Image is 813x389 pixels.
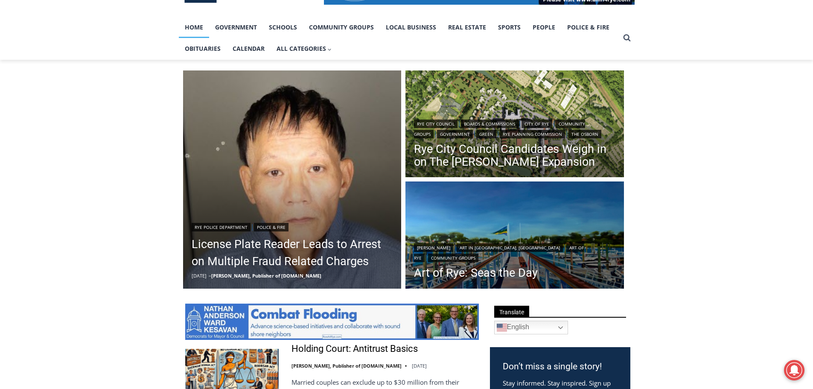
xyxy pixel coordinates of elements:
a: [PERSON_NAME] [414,243,453,252]
a: Green [476,130,496,138]
a: City of Rye [522,120,552,128]
a: License Plate Reader Leads to Arrest on Multiple Fraud Related Charges [192,236,393,270]
a: Read More Art of Rye: Seas the Day [405,181,624,291]
a: English [494,321,568,334]
a: Community Groups [303,17,380,38]
a: Rye Planning Commission [500,130,565,138]
a: Government [209,17,263,38]
div: "We would have speakers with experience in local journalism speak to us about their experiences a... [216,0,403,83]
a: Art in [GEOGRAPHIC_DATA], [GEOGRAPHIC_DATA] [457,243,563,252]
a: The Osborn [568,130,601,138]
a: Local Business [380,17,442,38]
a: Holding Court: Antitrust Basics [291,343,418,355]
a: Rye Police Department [192,223,251,231]
span: Translate [494,306,529,317]
button: View Search Form [619,30,635,46]
a: Sports [492,17,527,38]
time: [DATE] [412,363,427,369]
img: (PHOTO: On Monday, October 13, 2025, Rye PD arrested Ming Wu, 60, of Flushing, New York, on multi... [183,70,402,289]
a: Rye City Council Candidates Weigh in on The [PERSON_NAME] Expansion [414,143,615,168]
span: – [209,272,211,279]
div: | | | | | | | [414,118,615,138]
a: Real Estate [442,17,492,38]
a: Police & Fire [561,17,615,38]
button: Child menu of All Categories [271,38,338,59]
a: Read More Rye City Council Candidates Weigh in on The Osborn Expansion [405,70,624,180]
div: | | | [414,242,615,262]
a: Art of Rye: Seas the Day [414,266,615,279]
a: Boards & Commissions [461,120,518,128]
a: [PERSON_NAME], Publisher of [DOMAIN_NAME] [291,363,402,369]
a: People [527,17,561,38]
a: Government [437,130,473,138]
nav: Primary Navigation [179,17,619,60]
img: en [497,322,507,333]
a: Read More License Plate Reader Leads to Arrest on Multiple Fraud Related Charges [183,70,402,289]
a: Rye City Council [414,120,457,128]
div: | [192,221,393,231]
a: Community Groups [428,254,478,262]
a: Obituaries [179,38,227,59]
a: Home [179,17,209,38]
span: Intern @ [DOMAIN_NAME] [223,85,396,104]
a: Calendar [227,38,271,59]
h3: Don’t miss a single story! [503,360,618,374]
time: [DATE] [192,272,207,279]
img: [PHOTO: Seas the Day - Shenorock Shore Club Marina, Rye 36” X 48” Oil on canvas, Commissioned & E... [405,181,624,291]
a: Police & Fire [254,223,288,231]
img: (PHOTO: Illustrative plan of The Osborn's proposed site plan from the July 10, 2025 planning comm... [405,70,624,180]
a: Schools [263,17,303,38]
a: [PERSON_NAME], Publisher of [DOMAIN_NAME] [211,272,321,279]
a: Intern @ [DOMAIN_NAME] [205,83,414,106]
